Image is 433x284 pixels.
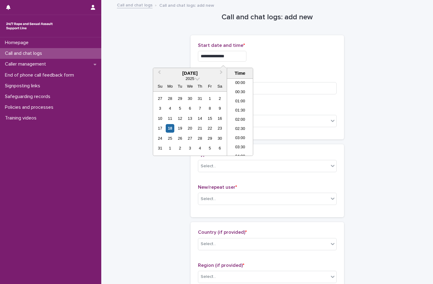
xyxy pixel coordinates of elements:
p: End of phone call feedback form [2,72,79,78]
span: Country (if provided) [198,230,247,235]
div: We [186,82,194,90]
div: Time [229,70,251,76]
span: New/repeat user [198,185,237,190]
div: Choose Monday, August 11th, 2025 [166,114,174,123]
div: [DATE] [153,70,227,76]
li: 03:30 [227,143,253,152]
div: Choose Saturday, August 16th, 2025 [216,114,224,123]
div: Fr [206,82,214,90]
div: Mo [166,82,174,90]
div: Th [196,82,204,90]
div: Choose Sunday, August 3rd, 2025 [156,104,164,112]
div: Choose Thursday, August 28th, 2025 [196,134,204,142]
li: 01:00 [227,97,253,106]
img: rhQMoQhaT3yELyF149Cw [5,20,54,32]
span: 2025 [186,76,194,81]
button: Previous Month [154,69,164,78]
div: Choose Saturday, August 23rd, 2025 [216,124,224,132]
div: Choose Monday, September 1st, 2025 [166,144,174,152]
div: Choose Thursday, August 21st, 2025 [196,124,204,132]
div: Choose Tuesday, September 2nd, 2025 [176,144,184,152]
div: Choose Friday, August 22nd, 2025 [206,124,214,132]
div: Select... [201,241,216,247]
div: Select... [201,274,216,280]
div: Choose Monday, July 28th, 2025 [166,94,174,103]
div: month 2025-08 [155,93,225,153]
li: 01:30 [227,106,253,115]
div: Sa [216,82,224,90]
div: Choose Friday, August 8th, 2025 [206,104,214,112]
div: Choose Sunday, August 17th, 2025 [156,124,164,132]
p: Safeguarding records [2,94,55,100]
li: 00:30 [227,88,253,97]
span: Region (if provided) [198,263,244,268]
div: Su [156,82,164,90]
p: Training videos [2,115,41,121]
div: Choose Sunday, July 27th, 2025 [156,94,164,103]
p: Call and chat logs: add new [159,2,214,8]
p: Call and chat logs [2,51,47,56]
div: Choose Tuesday, August 12th, 2025 [176,114,184,123]
div: Choose Thursday, August 14th, 2025 [196,114,204,123]
li: 00:00 [227,79,253,88]
span: Start date and time [198,43,245,48]
div: Choose Friday, August 1st, 2025 [206,94,214,103]
div: Choose Tuesday, August 26th, 2025 [176,134,184,142]
li: 03:00 [227,134,253,143]
div: Choose Wednesday, August 27th, 2025 [186,134,194,142]
div: Choose Saturday, September 6th, 2025 [216,144,224,152]
div: Choose Wednesday, August 20th, 2025 [186,124,194,132]
button: Next Month [217,69,227,78]
div: Choose Friday, August 15th, 2025 [206,114,214,123]
div: Choose Tuesday, July 29th, 2025 [176,94,184,103]
p: Homepage [2,40,33,46]
div: Choose Tuesday, August 19th, 2025 [176,124,184,132]
div: Choose Wednesday, July 30th, 2025 [186,94,194,103]
a: Call and chat logs [117,1,153,8]
div: Tu [176,82,184,90]
div: Choose Wednesday, August 13th, 2025 [186,114,194,123]
div: Choose Saturday, August 30th, 2025 [216,134,224,142]
div: Choose Saturday, August 9th, 2025 [216,104,224,112]
li: 02:30 [227,125,253,134]
div: Choose Sunday, August 31st, 2025 [156,144,164,152]
div: Choose Friday, September 5th, 2025 [206,144,214,152]
div: Choose Monday, August 18th, 2025 [166,124,174,132]
div: Select... [201,196,216,202]
div: Choose Thursday, July 31st, 2025 [196,94,204,103]
div: Choose Friday, August 29th, 2025 [206,134,214,142]
div: Choose Tuesday, August 5th, 2025 [176,104,184,112]
p: Policies and processes [2,104,58,110]
div: Select... [201,163,216,169]
p: Caller management [2,61,51,67]
div: Choose Thursday, August 7th, 2025 [196,104,204,112]
h1: Call and chat logs: add new [191,13,344,22]
div: Choose Saturday, August 2nd, 2025 [216,94,224,103]
div: Choose Sunday, August 10th, 2025 [156,114,164,123]
li: 02:00 [227,115,253,125]
div: Choose Thursday, September 4th, 2025 [196,144,204,152]
div: Choose Monday, August 4th, 2025 [166,104,174,112]
li: 04:00 [227,152,253,161]
div: Choose Wednesday, August 6th, 2025 [186,104,194,112]
div: Choose Sunday, August 24th, 2025 [156,134,164,142]
div: Choose Wednesday, September 3rd, 2025 [186,144,194,152]
div: Choose Monday, August 25th, 2025 [166,134,174,142]
p: Signposting links [2,83,45,89]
